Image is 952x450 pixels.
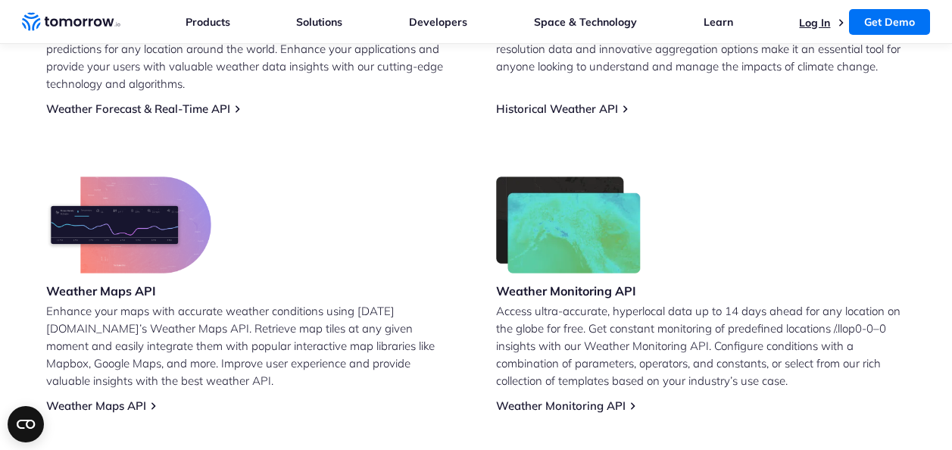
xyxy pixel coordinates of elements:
a: Solutions [296,15,342,29]
a: Space & Technology [534,15,637,29]
a: Weather Forecast & Real-Time API [46,102,230,116]
a: Log In [799,16,830,30]
a: Products [186,15,230,29]
a: Weather Monitoring API [496,398,626,413]
a: Historical Weather API [496,102,618,116]
button: Open CMP widget [8,406,44,442]
h3: Weather Monitoring API [496,283,641,299]
a: Weather Maps API [46,398,146,413]
a: Home link [22,11,120,33]
a: Developers [409,15,467,29]
a: Get Demo [849,9,930,35]
p: Access ultra-accurate, hyperlocal data up to 14 days ahead for any location on the globe for free... [496,302,907,389]
h3: Weather Maps API [46,283,211,299]
a: Learn [704,15,733,29]
p: Enhance your maps with accurate weather conditions using [DATE][DOMAIN_NAME]’s Weather Maps API. ... [46,302,457,389]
